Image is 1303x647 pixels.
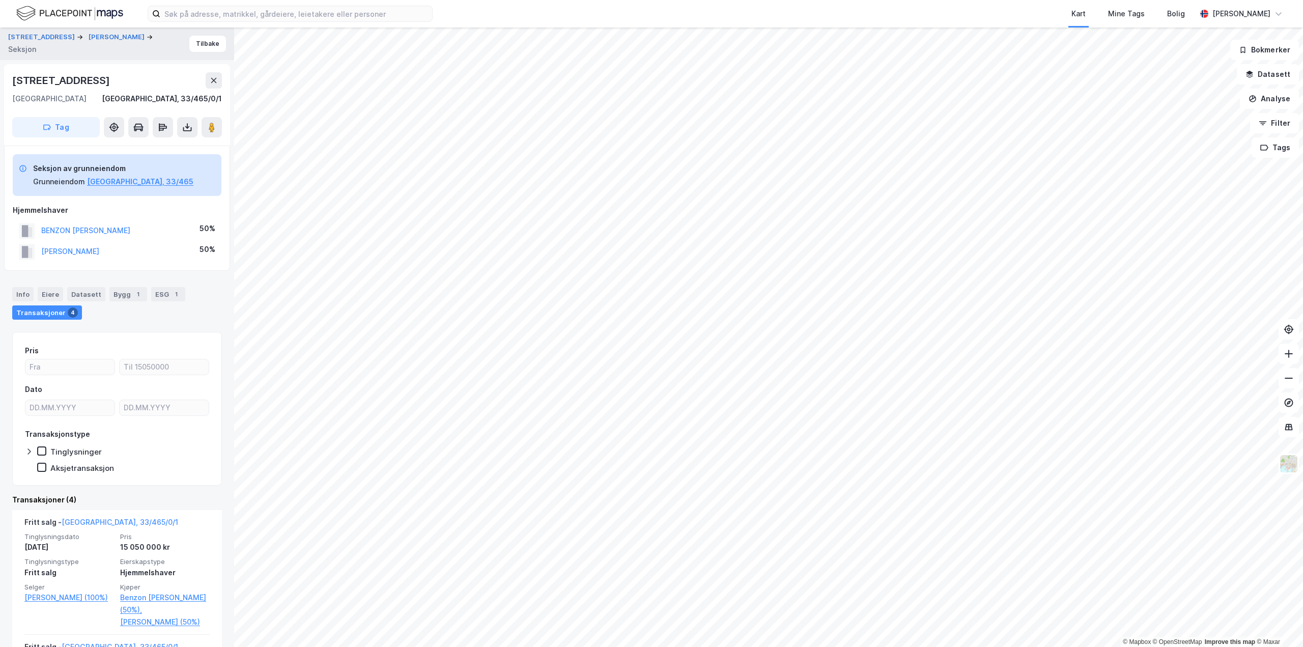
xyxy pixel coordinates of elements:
[171,289,181,299] div: 1
[1250,113,1299,133] button: Filter
[1279,454,1298,473] img: Z
[200,243,215,256] div: 50%
[109,287,147,301] div: Bygg
[25,359,115,375] input: Fra
[8,43,36,55] div: Seksjon
[12,117,100,137] button: Tag
[1167,8,1185,20] div: Bolig
[1212,8,1270,20] div: [PERSON_NAME]
[50,447,102,457] div: Tinglysninger
[120,400,209,415] input: DD.MM.YYYY
[1240,89,1299,109] button: Analyse
[1123,638,1151,645] a: Mapbox
[120,541,210,553] div: 15 050 000 kr
[1230,40,1299,60] button: Bokmerker
[25,345,39,357] div: Pris
[24,592,114,604] a: [PERSON_NAME] (100%)
[24,557,114,566] span: Tinglysningstype
[120,557,210,566] span: Eierskapstype
[24,516,178,532] div: Fritt salg -
[50,463,114,473] div: Aksjetransaksjon
[151,287,185,301] div: ESG
[1252,137,1299,158] button: Tags
[62,518,178,526] a: [GEOGRAPHIC_DATA], 33/465/0/1
[25,383,42,396] div: Dato
[33,162,193,175] div: Seksjon av grunneiendom
[24,567,114,579] div: Fritt salg
[120,567,210,579] div: Hjemmelshaver
[87,176,193,188] button: [GEOGRAPHIC_DATA], 33/465
[89,32,147,42] button: [PERSON_NAME]
[102,93,222,105] div: [GEOGRAPHIC_DATA], 33/465/0/1
[120,616,210,628] a: [PERSON_NAME] (50%)
[33,176,85,188] div: Grunneiendom
[1237,64,1299,85] button: Datasett
[189,36,226,52] button: Tilbake
[1071,8,1086,20] div: Kart
[1108,8,1145,20] div: Mine Tags
[1252,598,1303,647] iframe: Chat Widget
[25,428,90,440] div: Transaksjonstype
[200,222,215,235] div: 50%
[1205,638,1255,645] a: Improve this map
[12,93,87,105] div: [GEOGRAPHIC_DATA]
[68,307,78,318] div: 4
[67,287,105,301] div: Datasett
[133,289,143,299] div: 1
[160,6,432,21] input: Søk på adresse, matrikkel, gårdeiere, leietakere eller personer
[16,5,123,22] img: logo.f888ab2527a4732fd821a326f86c7f29.svg
[120,583,210,592] span: Kjøper
[25,400,115,415] input: DD.MM.YYYY
[38,287,63,301] div: Eiere
[24,532,114,541] span: Tinglysningsdato
[120,592,210,616] a: Benzon [PERSON_NAME] (50%),
[120,359,209,375] input: Til 15050000
[12,494,222,506] div: Transaksjoner (4)
[12,72,112,89] div: [STREET_ADDRESS]
[24,541,114,553] div: [DATE]
[1153,638,1202,645] a: OpenStreetMap
[12,287,34,301] div: Info
[24,583,114,592] span: Selger
[120,532,210,541] span: Pris
[12,305,82,320] div: Transaksjoner
[13,204,221,216] div: Hjemmelshaver
[8,32,77,42] button: [STREET_ADDRESS]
